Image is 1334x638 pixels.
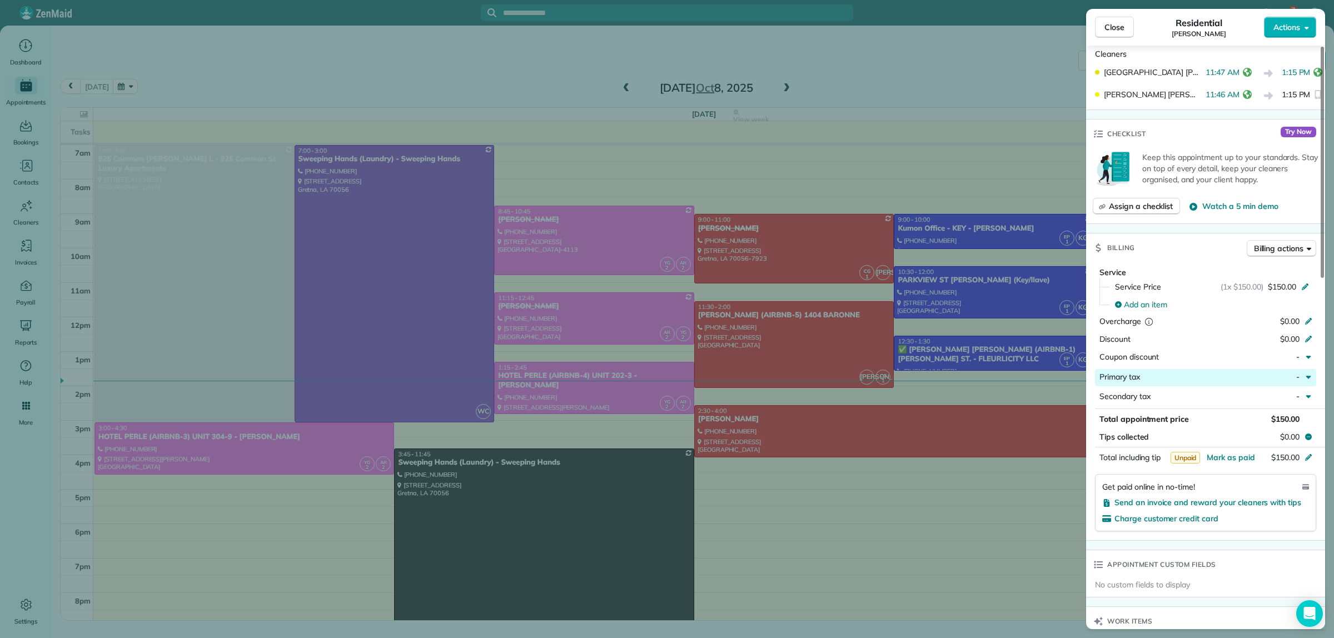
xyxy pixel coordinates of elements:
span: Charge customer credit card [1114,514,1218,524]
span: Billing [1107,242,1135,253]
span: Total appointment price [1099,414,1189,424]
button: Mark as paid [1207,452,1255,463]
span: Actions [1273,22,1300,33]
span: Residential [1176,16,1223,29]
span: $0.00 [1280,431,1300,442]
span: - [1296,372,1300,382]
div: Overcharge [1099,316,1196,327]
span: $150.00 [1271,414,1300,424]
span: Service [1099,267,1126,277]
span: Appointment custom fields [1107,559,1216,570]
span: $0.00 [1280,316,1300,326]
span: 1:15 PM [1282,89,1311,103]
span: Add an item [1124,299,1167,310]
span: No custom fields to display [1095,579,1190,590]
span: [PERSON_NAME] [1172,29,1226,38]
span: Send an invoice and reward your cleaners with tips [1114,497,1301,507]
div: Open Intercom Messenger [1296,600,1323,627]
span: Billing actions [1254,243,1303,254]
span: Cleaners [1095,49,1127,59]
button: Service Price(1x $150.00)$150.00 [1108,278,1316,296]
span: Close [1104,22,1124,33]
p: Keep this appointment up to your standards. Stay on top of every detail, keep your cleaners organ... [1142,152,1318,185]
span: Checklist [1107,128,1146,139]
span: Get paid online in no-time! [1102,481,1195,492]
span: Work items [1107,616,1152,627]
span: Unpaid [1171,452,1201,463]
span: Watch a 5 min demo [1202,201,1278,212]
span: Assign a checklist [1109,201,1173,212]
span: - [1296,352,1300,362]
span: Total including tip [1099,452,1161,462]
span: Secondary tax [1099,391,1151,401]
button: Assign a checklist [1093,198,1180,215]
span: 11:47 AM [1206,67,1240,81]
span: - [1296,391,1300,401]
span: Tips collected [1099,431,1149,442]
button: Close [1095,17,1134,38]
span: Coupon discount [1099,352,1159,362]
span: $0.00 [1280,334,1300,344]
span: Primary tax [1099,372,1140,382]
span: Try Now [1281,127,1316,138]
span: 1:15 PM [1282,67,1311,81]
span: Mark as paid [1207,452,1255,462]
button: Watch a 5 min demo [1189,201,1278,212]
span: Discount [1099,334,1131,344]
span: $150.00 [1268,281,1296,292]
span: 11:46 AM [1206,89,1240,103]
button: Tips collected$0.00 [1095,429,1316,445]
span: [PERSON_NAME] [PERSON_NAME] [1104,89,1201,100]
span: [GEOGRAPHIC_DATA] [PERSON_NAME] [1104,67,1201,78]
span: (1x $150.00) [1221,281,1264,292]
button: Add an item [1108,296,1316,313]
span: Service Price [1115,281,1161,292]
span: $150.00 [1271,452,1300,462]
